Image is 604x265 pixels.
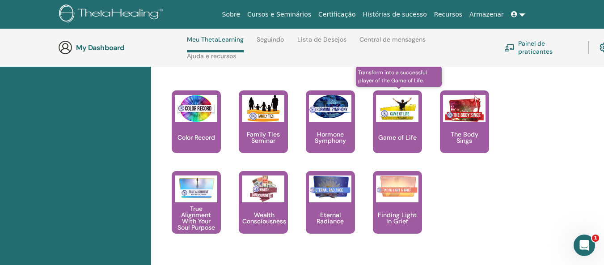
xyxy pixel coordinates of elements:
[297,36,346,50] a: Lista de Desejos
[239,171,288,252] a: Wealth Consciousness Wealth Consciousness
[306,171,355,252] a: Eternal Radiance Eternal Radiance
[239,90,288,171] a: Family Ties Seminar Family Ties Seminar
[504,38,577,57] a: Painel de praticantes
[431,6,466,23] a: Recursos
[373,90,422,171] a: Transform into a successful player of the Game of Life. Game of Life Game of Life
[172,171,221,252] a: True Alignment With Your Soul Purpose True Alignment With Your Soul Purpose
[373,212,422,224] p: Finding Light in Grief
[440,131,489,144] p: The Body Sings
[356,66,442,87] span: Transform into a successful player of the Game of Life.
[174,134,219,141] p: Color Record
[239,131,288,144] p: Family Ties Seminar
[306,212,355,224] p: Eternal Radiance
[242,175,284,202] img: Wealth Consciousness
[574,235,595,256] iframe: Intercom live chat
[359,6,431,23] a: Histórias de sucesso
[219,6,244,23] a: Sobre
[309,175,351,199] img: Eternal Radiance
[443,95,486,122] img: The Body Sings
[244,6,315,23] a: Cursos e Seminários
[373,171,422,252] a: Finding Light in Grief Finding Light in Grief
[187,52,236,67] a: Ajuda e recursos
[440,90,489,171] a: The Body Sings The Body Sings
[466,6,507,23] a: Armazenar
[239,212,290,224] p: Wealth Consciousness
[309,95,351,119] img: Hormone Symphony
[359,36,426,50] a: Central de mensagens
[504,44,515,51] img: chalkboard-teacher.svg
[187,36,244,52] a: Meu ThetaLearning
[58,40,72,55] img: generic-user-icon.jpg
[172,90,221,171] a: Color Record Color Record
[59,4,166,25] img: logo.png
[376,95,418,122] img: Game of Life
[592,235,599,242] span: 1
[76,43,165,52] h3: My Dashboard
[375,134,420,141] p: Game of Life
[172,205,221,231] p: True Alignment With Your Soul Purpose
[175,175,217,200] img: True Alignment With Your Soul Purpose
[306,131,355,144] p: Hormone Symphony
[257,36,284,50] a: Seguindo
[376,175,418,199] img: Finding Light in Grief
[175,95,217,122] img: Color Record
[242,95,284,122] img: Family Ties Seminar
[306,90,355,171] a: Hormone Symphony Hormone Symphony
[315,6,359,23] a: Certificação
